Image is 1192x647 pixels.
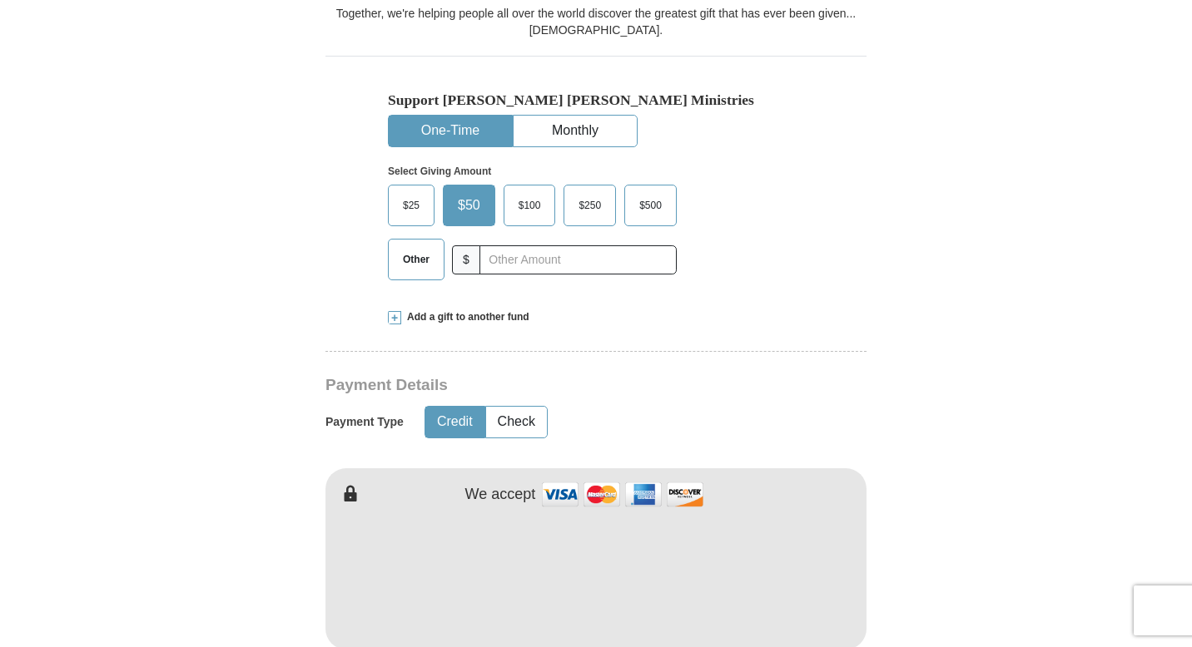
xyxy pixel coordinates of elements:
span: Add a gift to another fund [401,310,529,324]
span: Other [395,247,438,272]
input: Other Amount [479,245,677,274]
h5: Support [PERSON_NAME] [PERSON_NAME] Ministries [388,91,804,109]
span: $500 [631,193,670,218]
span: $25 [395,193,428,218]
img: credit cards accepted [539,477,706,512]
h4: We accept [465,486,536,504]
div: Together, we're helping people all over the world discover the greatest gift that has ever been g... [325,5,867,38]
button: One-Time [389,116,512,146]
span: $ [452,245,480,274]
h3: Payment Details [325,376,750,395]
button: Monthly [514,116,637,146]
span: $100 [510,193,549,218]
h5: Payment Type [325,415,404,429]
span: $50 [449,193,489,218]
button: Check [486,407,547,437]
strong: Select Giving Amount [388,165,491,177]
button: Credit [425,407,484,437]
span: $250 [570,193,609,218]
